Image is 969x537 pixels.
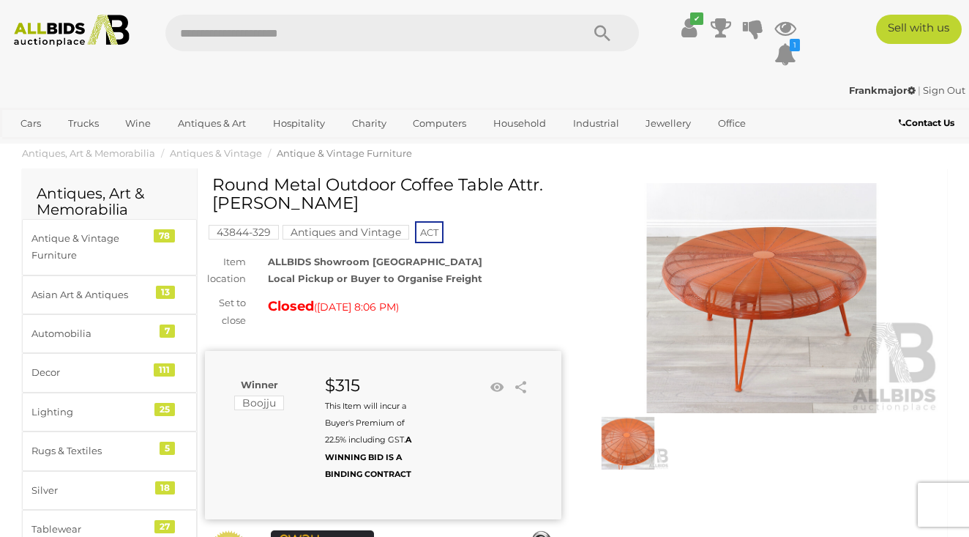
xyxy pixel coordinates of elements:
[31,442,152,459] div: Rugs & Textiles
[154,520,175,533] div: 27
[678,15,700,41] a: ✔
[194,253,257,288] div: Item location
[194,295,257,329] div: Set to close
[415,221,444,243] span: ACT
[160,442,175,455] div: 5
[403,111,476,136] a: Computers
[154,229,175,242] div: 78
[484,111,555,136] a: Household
[31,286,152,303] div: Asian Art & Antiques
[22,353,197,392] a: Decor 111
[325,434,411,479] b: A WINNING BID IS A BINDING CONTRACT
[899,115,958,131] a: Contact Us
[268,273,482,284] strong: Local Pickup or Buyer to Organise Freight
[116,111,160,136] a: Wine
[283,226,409,238] a: Antiques and Vintage
[343,111,396,136] a: Charity
[564,111,629,136] a: Industrial
[283,225,409,240] mark: Antiques and Vintage
[168,111,255,136] a: Antiques & Art
[154,403,175,416] div: 25
[314,301,399,313] span: ( )
[22,432,197,470] a: Rugs & Textiles 5
[209,225,279,240] mark: 43844-329
[170,147,262,159] a: Antiques & Vintage
[68,136,191,160] a: [GEOGRAPHIC_DATA]
[11,111,50,136] a: Cars
[268,256,482,267] strong: ALLBIDS Showroom [GEOGRAPHIC_DATA]
[7,15,136,47] img: Allbids.com.au
[209,226,279,238] a: 43844-329
[22,471,197,510] a: Silver 18
[234,396,284,410] mark: Boojju
[31,325,152,342] div: Automobilia
[241,379,278,390] b: Winner
[31,364,152,381] div: Decor
[22,393,197,432] a: Lighting 25
[212,176,558,213] h1: Round Metal Outdoor Coffee Table Attr. [PERSON_NAME]
[37,185,182,218] h2: Antiques, Art & Memorabilia
[154,363,175,377] div: 111
[790,39,800,51] i: 1
[263,111,334,136] a: Hospitality
[155,481,175,495] div: 18
[31,482,152,499] div: Silver
[923,84,965,96] a: Sign Out
[22,314,197,353] a: Automobilia 7
[583,183,940,413] img: Round Metal Outdoor Coffee Table Attr. Jimmy Possum
[59,111,108,136] a: Trucks
[31,230,152,264] div: Antique & Vintage Furniture
[486,377,508,399] li: Watch this item
[317,300,396,314] span: [DATE] 8:06 PM
[876,15,962,44] a: Sell with us
[22,147,155,159] a: Antiques, Art & Memorabilia
[156,286,175,299] div: 13
[325,375,360,396] strong: $315
[708,111,755,136] a: Office
[774,41,796,67] a: 1
[636,111,700,136] a: Jewellery
[566,15,639,51] button: Search
[31,404,152,421] div: Lighting
[849,84,916,96] strong: Frankmajor
[849,84,918,96] a: Frankmajor
[918,84,921,96] span: |
[277,147,412,159] a: Antique & Vintage Furniture
[22,275,197,314] a: Asian Art & Antiques 13
[268,298,314,314] strong: Closed
[899,117,954,128] b: Contact Us
[587,417,669,470] img: Round Metal Outdoor Coffee Table Attr. Jimmy Possum
[11,136,60,160] a: Sports
[160,325,175,338] div: 7
[690,12,703,25] i: ✔
[325,401,411,480] small: This Item will incur a Buyer's Premium of 22.5% including GST.
[22,219,197,275] a: Antique & Vintage Furniture 78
